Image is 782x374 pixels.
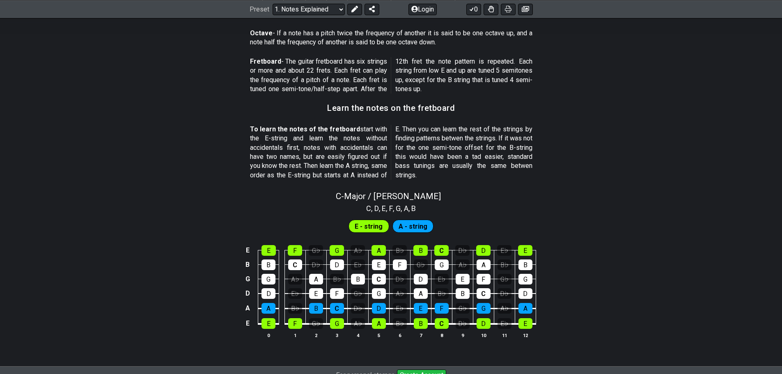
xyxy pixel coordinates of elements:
div: G♭ [414,259,428,270]
th: 10 [473,331,494,340]
div: G♭ [351,288,365,299]
span: , [401,203,404,214]
th: 11 [494,331,515,340]
div: A [477,259,491,270]
div: D [476,245,491,256]
div: A♭ [351,245,365,256]
div: E [309,288,323,299]
span: First enable full edit mode to edit [399,220,427,232]
div: D♭ [456,318,470,329]
span: First enable full edit mode to edit [355,220,383,232]
div: D♭ [393,274,407,285]
div: F [288,245,302,256]
div: D [261,288,275,299]
div: A [372,245,386,256]
span: E [382,203,386,214]
div: E [518,245,532,256]
div: C [288,259,302,270]
div: F [435,303,449,314]
th: 2 [305,331,326,340]
div: B♭ [498,259,511,270]
th: 9 [452,331,473,340]
span: , [371,203,374,214]
div: C [372,274,386,285]
div: G [261,274,275,285]
div: B♭ [393,318,407,329]
span: A [404,203,408,214]
section: Scale pitch classes [362,201,420,214]
span: C [366,203,371,214]
div: G♭ [456,303,470,314]
div: D♭ [351,303,365,314]
th: 4 [347,331,368,340]
div: B♭ [435,288,449,299]
div: B [351,274,365,285]
div: A♭ [288,274,302,285]
span: D [374,203,379,214]
div: D♭ [498,288,511,299]
td: B [243,257,252,272]
span: , [408,203,412,214]
th: 8 [431,331,452,340]
div: C [434,245,449,256]
div: D [372,303,386,314]
div: D♭ [455,245,470,256]
div: A [414,288,428,299]
div: G [435,259,449,270]
div: B [413,245,428,256]
div: D [330,259,344,270]
div: E♭ [351,259,365,270]
div: A [261,303,275,314]
div: B♭ [288,303,302,314]
td: A [243,301,252,316]
button: Share Preset [365,3,379,15]
span: C - Major / [PERSON_NAME] [336,191,441,201]
th: 6 [389,331,410,340]
div: C [435,318,449,329]
div: C [330,303,344,314]
div: A♭ [393,288,407,299]
th: 1 [284,331,305,340]
div: E♭ [497,245,511,256]
div: E♭ [288,288,302,299]
button: Create image [518,3,533,15]
th: 0 [258,331,279,340]
span: B [411,203,416,214]
button: Toggle Dexterity for all fretkits [484,3,498,15]
div: E [414,303,428,314]
div: B [518,259,532,270]
p: - The guitar fretboard has six strings or more and about 22 frets. Each fret can play the frequen... [250,57,532,94]
p: - If a note has a pitch twice the frequency of another it is said to be one octave up, and a note... [250,29,532,47]
div: A♭ [351,318,365,329]
div: E [261,245,276,256]
div: F [393,259,407,270]
div: G [477,303,491,314]
div: F [288,318,302,329]
div: E♭ [393,303,407,314]
strong: Fretboard [250,57,281,65]
div: E [372,259,386,270]
p: start with the E-string and learn the notes without accidentals first, notes with accidentals can... [250,125,532,180]
strong: To learn the notes of the fretboard [250,125,360,133]
div: E♭ [435,274,449,285]
td: E [243,316,252,331]
div: B♭ [392,245,407,256]
div: D♭ [309,259,323,270]
span: G [396,203,401,214]
td: G [243,272,252,286]
div: E [518,318,532,329]
button: 0 [466,3,481,15]
span: , [393,203,396,214]
span: F [389,203,393,214]
div: E [456,274,470,285]
div: D [477,318,491,329]
div: D [518,288,532,299]
span: Preset [250,5,269,13]
div: A [372,318,386,329]
div: E [261,318,275,329]
div: E♭ [498,318,511,329]
button: Edit Preset [347,3,362,15]
button: Print [501,3,516,15]
div: B♭ [330,274,344,285]
th: 7 [410,331,431,340]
